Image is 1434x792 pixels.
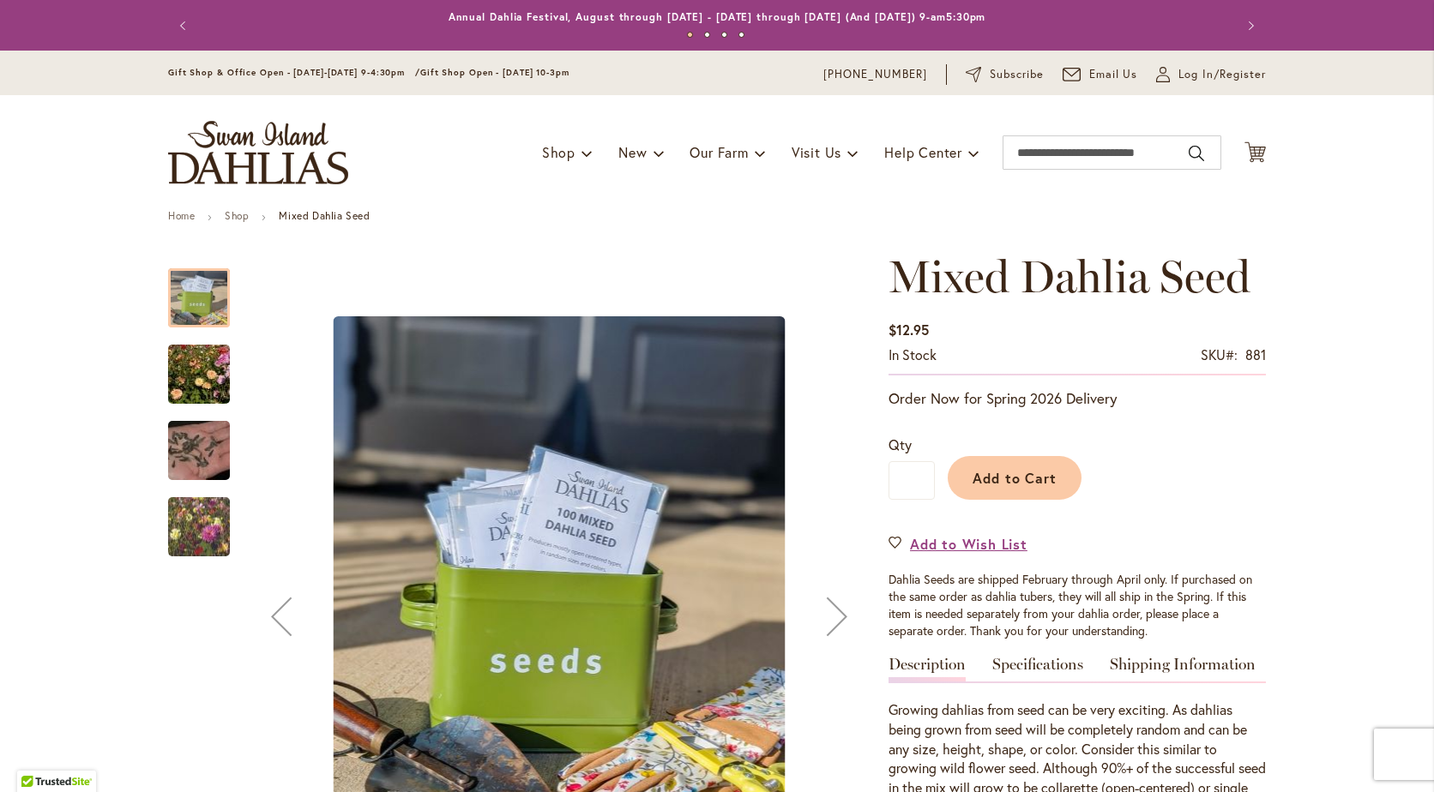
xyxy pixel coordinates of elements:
iframe: Launch Accessibility Center [13,731,61,779]
img: Swan Island Dahlias - Dahlia Seedlings [137,475,261,579]
button: 3 of 4 [721,32,727,38]
a: Specifications [992,657,1083,681]
span: Qty [889,435,912,453]
span: Gift Shop & Office Open - [DATE]-[DATE] 9-4:30pm / [168,67,420,78]
img: Swan Island Dahlias - Dahlia Seed [137,410,261,492]
strong: Mixed Dahlia Seed [279,209,370,222]
button: 1 of 4 [687,32,693,38]
span: In stock [889,345,937,363]
span: Shop [542,143,575,161]
div: Availability [889,345,937,365]
button: Next [1232,9,1266,43]
a: Email Us [1063,66,1138,83]
div: Swan Island Dahlias - Dahlia Seedlings [168,327,247,404]
a: Shipping Information [1110,657,1256,681]
div: Swan Island Dahlias - Dahlia Seed [168,404,247,480]
a: store logo [168,121,348,184]
span: $12.95 [889,321,929,339]
a: Subscribe [966,66,1044,83]
div: Mixed Dahlia Seed [168,251,247,327]
button: Previous [168,9,202,43]
span: Help Center [884,143,962,161]
button: 2 of 4 [704,32,710,38]
a: Shop [225,209,249,222]
a: [PHONE_NUMBER] [823,66,927,83]
span: Log In/Register [1178,66,1266,83]
a: Log In/Register [1156,66,1266,83]
span: Our Farm [690,143,748,161]
span: Email Us [1089,66,1138,83]
img: Swan Island Dahlias - Dahlia Seedlings [137,333,261,416]
button: 4 of 4 [738,32,744,38]
div: Swan Island Dahlias - Dahlia Seedlings [168,480,230,556]
a: Home [168,209,195,222]
span: New [618,143,647,161]
span: Add to Wish List [910,534,1027,554]
strong: SKU [1201,345,1238,363]
a: Add to Wish List [889,534,1027,554]
span: Mixed Dahlia Seed [889,249,1250,303]
span: Add to Cart [973,469,1057,487]
a: Annual Dahlia Festival, August through [DATE] - [DATE] through [DATE] (And [DATE]) 9-am5:30pm [449,10,986,23]
p: Order Now for Spring 2026 Delivery [889,388,1266,409]
button: Add to Cart [948,456,1082,500]
p: Dahlia Seeds are shipped February through April only. If purchased on the same order as dahlia tu... [889,571,1266,639]
a: Description [889,657,966,681]
span: Subscribe [990,66,1044,83]
span: Gift Shop Open - [DATE] 10-3pm [420,67,569,78]
span: Visit Us [792,143,841,161]
div: 881 [1245,345,1266,365]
